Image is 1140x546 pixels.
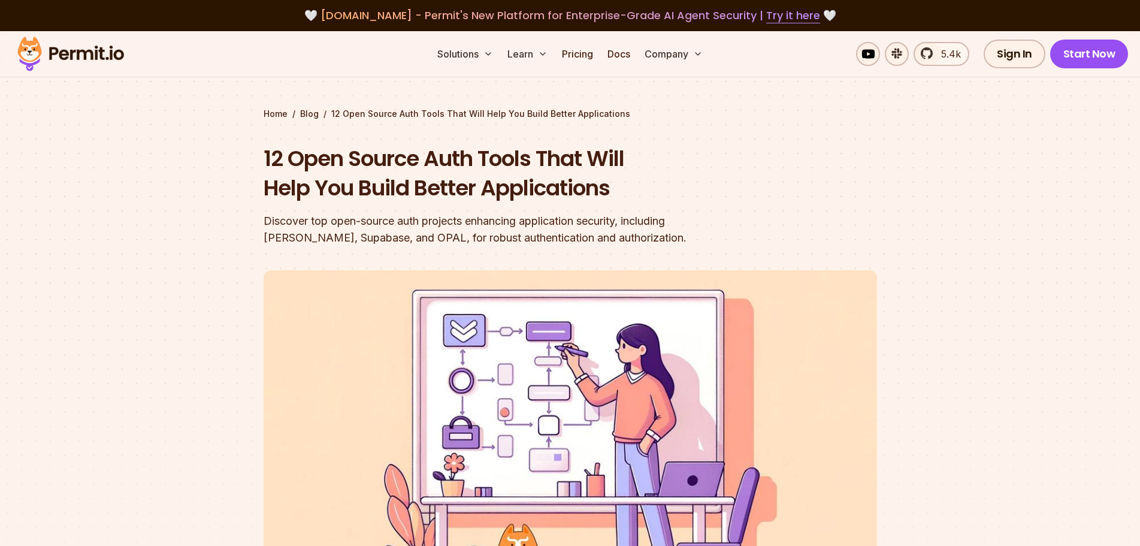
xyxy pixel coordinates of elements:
[433,42,498,66] button: Solutions
[934,47,961,61] span: 5.4k
[766,8,820,23] a: Try it here
[984,40,1045,68] a: Sign In
[264,108,877,120] div: / /
[640,42,707,66] button: Company
[12,34,129,74] img: Permit logo
[320,8,820,23] span: [DOMAIN_NAME] - Permit's New Platform for Enterprise-Grade AI Agent Security |
[264,213,724,246] div: Discover top open-source auth projects enhancing application security, including [PERSON_NAME], S...
[1050,40,1129,68] a: Start Now
[603,42,635,66] a: Docs
[300,108,319,120] a: Blog
[29,7,1111,24] div: 🤍 🤍
[264,108,288,120] a: Home
[503,42,552,66] button: Learn
[264,144,724,203] h1: 12 Open Source Auth Tools That Will Help You Build Better Applications
[557,42,598,66] a: Pricing
[914,42,969,66] a: 5.4k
